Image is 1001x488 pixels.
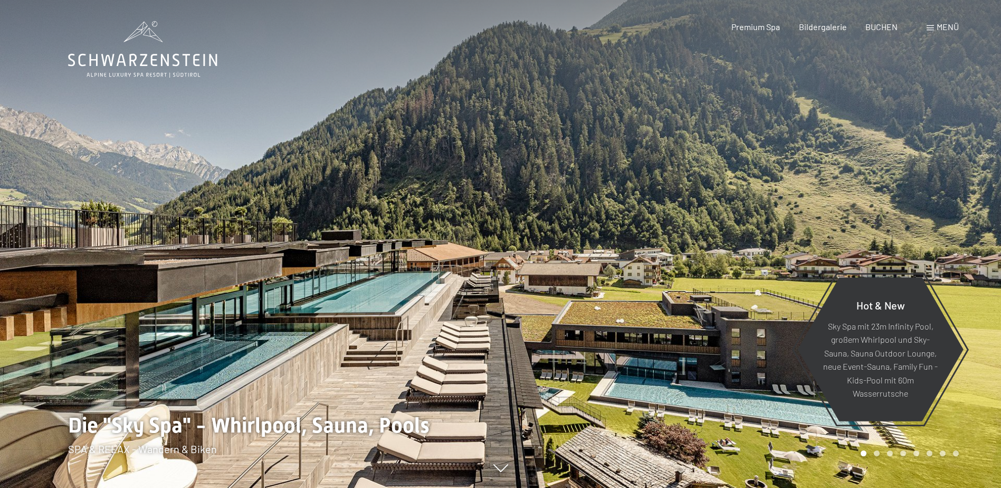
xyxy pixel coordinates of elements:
div: Carousel Pagination [857,451,959,456]
a: Hot & New Sky Spa mit 23m Infinity Pool, großem Whirlpool und Sky-Sauna, Sauna Outdoor Lounge, ne... [797,277,964,422]
div: Carousel Page 2 [874,451,880,456]
div: Carousel Page 1 (Current Slide) [861,451,866,456]
div: Carousel Page 7 [940,451,946,456]
span: Menü [937,22,959,32]
div: Carousel Page 3 [887,451,893,456]
a: Premium Spa [731,22,780,32]
div: Carousel Page 8 [953,451,959,456]
p: Sky Spa mit 23m Infinity Pool, großem Whirlpool und Sky-Sauna, Sauna Outdoor Lounge, neue Event-S... [823,319,938,400]
span: Hot & New [856,298,905,311]
div: Carousel Page 5 [913,451,919,456]
div: Carousel Page 6 [927,451,932,456]
a: BUCHEN [865,22,898,32]
div: Carousel Page 4 [900,451,906,456]
a: Bildergalerie [799,22,847,32]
